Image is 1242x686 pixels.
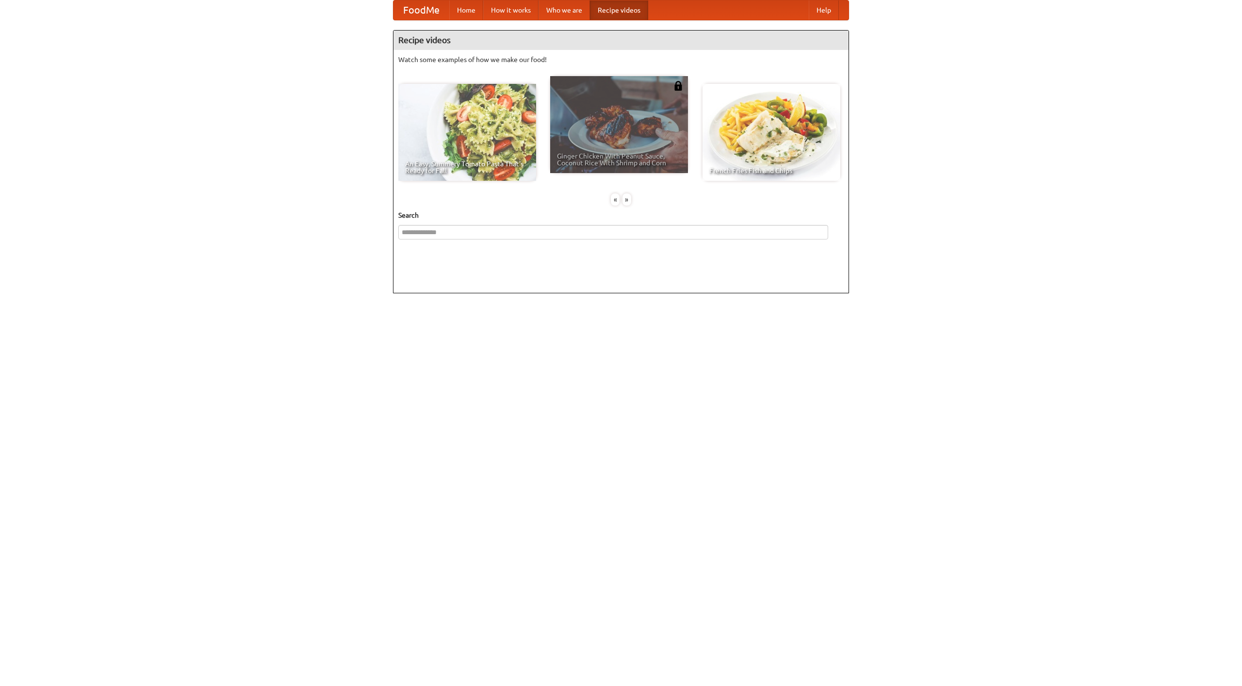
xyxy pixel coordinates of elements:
[398,55,844,64] p: Watch some examples of how we make our food!
[539,0,590,20] a: Who we are
[590,0,648,20] a: Recipe videos
[449,0,483,20] a: Home
[673,81,683,91] img: 483408.png
[483,0,539,20] a: How it works
[611,193,620,206] div: «
[405,160,529,174] span: An Easy, Summery Tomato Pasta That's Ready for Fall
[709,167,833,174] span: French Fries Fish and Chips
[703,84,840,181] a: French Fries Fish and Chips
[398,84,536,181] a: An Easy, Summery Tomato Pasta That's Ready for Fall
[398,210,844,220] h5: Search
[393,31,849,50] h4: Recipe videos
[622,193,631,206] div: »
[809,0,839,20] a: Help
[393,0,449,20] a: FoodMe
